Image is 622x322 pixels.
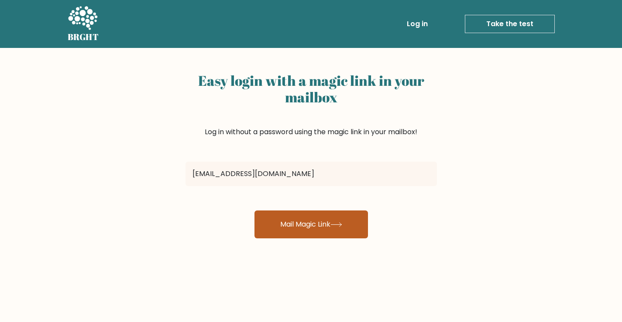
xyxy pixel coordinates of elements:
input: Email [186,162,437,186]
h5: BRGHT [68,32,99,42]
a: BRGHT [68,3,99,44]
h2: Easy login with a magic link in your mailbox [186,72,437,106]
button: Mail Magic Link [254,210,368,238]
a: Take the test [465,15,555,33]
div: Log in without a password using the magic link in your mailbox! [186,69,437,158]
a: Log in [403,15,431,33]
